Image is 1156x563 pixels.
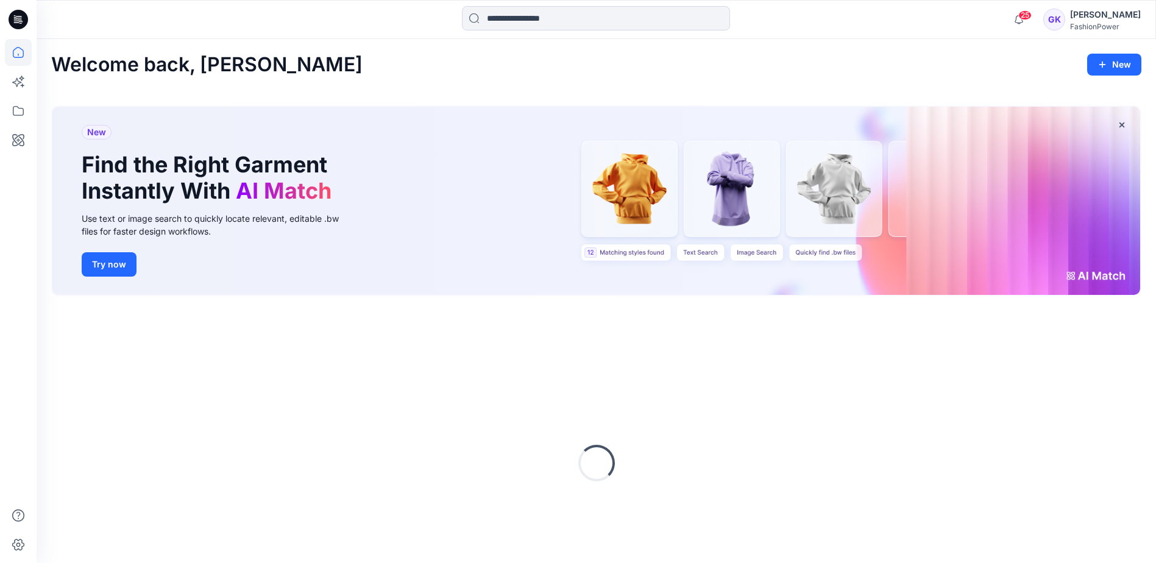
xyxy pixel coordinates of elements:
[51,54,363,76] h2: Welcome back, [PERSON_NAME]
[87,125,106,140] span: New
[1070,7,1141,22] div: [PERSON_NAME]
[1043,9,1065,30] div: GK
[1087,54,1141,76] button: New
[82,252,137,277] button: Try now
[82,212,356,238] div: Use text or image search to quickly locate relevant, editable .bw files for faster design workflows.
[236,177,332,204] span: AI Match
[82,152,338,204] h1: Find the Right Garment Instantly With
[1018,10,1032,20] span: 25
[1070,22,1141,31] div: FashionPower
